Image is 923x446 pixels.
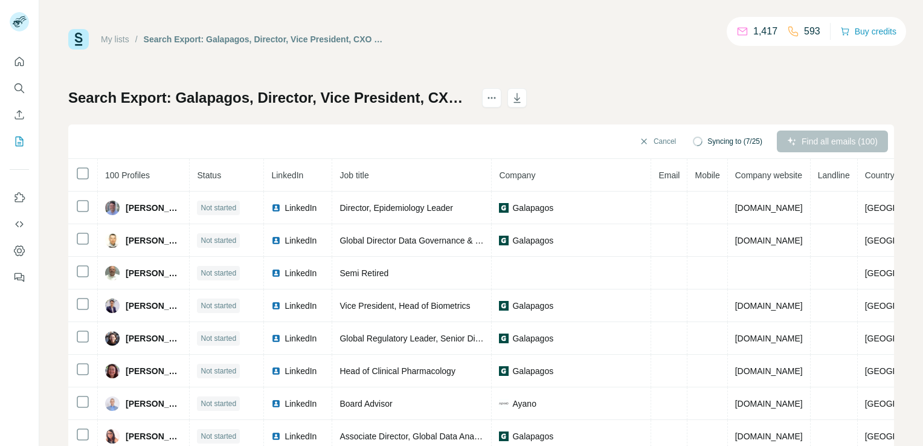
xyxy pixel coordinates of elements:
img: Avatar [105,396,120,411]
span: Head of Clinical Pharmacology [339,366,455,376]
span: [PERSON_NAME] [126,234,182,247]
img: company-logo [499,236,509,245]
img: LinkedIn logo [271,268,281,278]
img: Avatar [105,201,120,215]
button: My lists [10,131,29,152]
span: Galapagos [512,234,553,247]
span: Email [658,170,680,180]
span: LinkedIn [285,234,317,247]
span: LinkedIn [285,398,317,410]
img: LinkedIn logo [271,399,281,409]
img: LinkedIn logo [271,431,281,441]
li: / [135,33,138,45]
span: LinkedIn [285,430,317,442]
img: Surfe Logo [68,29,89,50]
span: LinkedIn [285,300,317,312]
span: Global Director Data Governance & Integrity [339,236,505,245]
button: Dashboard [10,240,29,262]
span: [DOMAIN_NAME] [735,366,803,376]
img: Avatar [105,364,120,378]
span: [DOMAIN_NAME] [735,301,803,311]
span: [DOMAIN_NAME] [735,236,803,245]
img: company-logo [499,366,509,376]
span: [PERSON_NAME] [126,332,182,344]
span: Galapagos [512,365,553,377]
span: Board Advisor [339,399,392,409]
span: Not started [201,268,236,279]
span: Director, Epidemiology Leader [339,203,453,213]
span: LinkedIn [285,332,317,344]
span: Vice President, Head of Biometrics [339,301,470,311]
span: Country [865,170,895,180]
span: Global Regulatory Leader, Senior Director [339,334,497,343]
span: Not started [201,366,236,377]
span: Not started [201,300,236,311]
img: company-logo [499,301,509,311]
img: Avatar [105,266,120,280]
span: Ayano [512,398,536,410]
img: LinkedIn logo [271,366,281,376]
span: LinkedIn [271,170,303,180]
span: Not started [201,235,236,246]
img: Avatar [105,429,120,444]
span: Not started [201,431,236,442]
span: Associate Director, Global Data Analytics & Business Performance Lead [339,431,609,441]
span: Syncing to (7/25) [707,136,762,147]
span: Galapagos [512,202,553,214]
img: Avatar [105,233,120,248]
span: [PERSON_NAME] [126,202,182,214]
span: Company website [735,170,802,180]
span: LinkedIn [285,202,317,214]
a: My lists [101,34,129,44]
p: 593 [804,24,820,39]
span: Galapagos [512,300,553,312]
img: LinkedIn logo [271,236,281,245]
span: Not started [201,398,236,409]
span: [DOMAIN_NAME] [735,399,803,409]
button: Feedback [10,267,29,288]
span: Company [499,170,535,180]
span: [PERSON_NAME] [126,365,182,377]
span: [DOMAIN_NAME] [735,431,803,441]
span: 100 Profiles [105,170,150,180]
img: LinkedIn logo [271,301,281,311]
span: LinkedIn [285,365,317,377]
span: [DOMAIN_NAME] [735,334,803,343]
span: Galapagos [512,430,553,442]
span: Landline [818,170,850,180]
span: Semi Retired [339,268,388,278]
h1: Search Export: Galapagos, Director, Vice President, CXO - [DATE] 11:45 [68,88,471,108]
img: Avatar [105,299,120,313]
button: Use Surfe on LinkedIn [10,187,29,208]
span: [PERSON_NAME] [126,267,182,279]
img: company-logo [499,399,509,409]
img: Avatar [105,331,120,346]
span: [PERSON_NAME] [126,398,182,410]
button: Enrich CSV [10,104,29,126]
span: Status [197,170,221,180]
img: company-logo [499,334,509,343]
button: actions [482,88,501,108]
span: Not started [201,202,236,213]
button: Search [10,77,29,99]
img: LinkedIn logo [271,203,281,213]
button: Quick start [10,51,29,73]
span: Not started [201,333,236,344]
img: company-logo [499,431,509,441]
span: Galapagos [512,332,553,344]
span: [DOMAIN_NAME] [735,203,803,213]
button: Cancel [631,131,684,152]
span: [PERSON_NAME] [126,300,182,312]
span: Mobile [695,170,719,180]
span: [PERSON_NAME] [126,430,182,442]
div: Search Export: Galapagos, Director, Vice President, CXO - [DATE] 11:45 [144,33,384,45]
img: company-logo [499,203,509,213]
span: Job title [339,170,368,180]
img: LinkedIn logo [271,334,281,343]
p: 1,417 [753,24,777,39]
span: LinkedIn [285,267,317,279]
button: Use Surfe API [10,213,29,235]
button: Buy credits [840,23,896,40]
